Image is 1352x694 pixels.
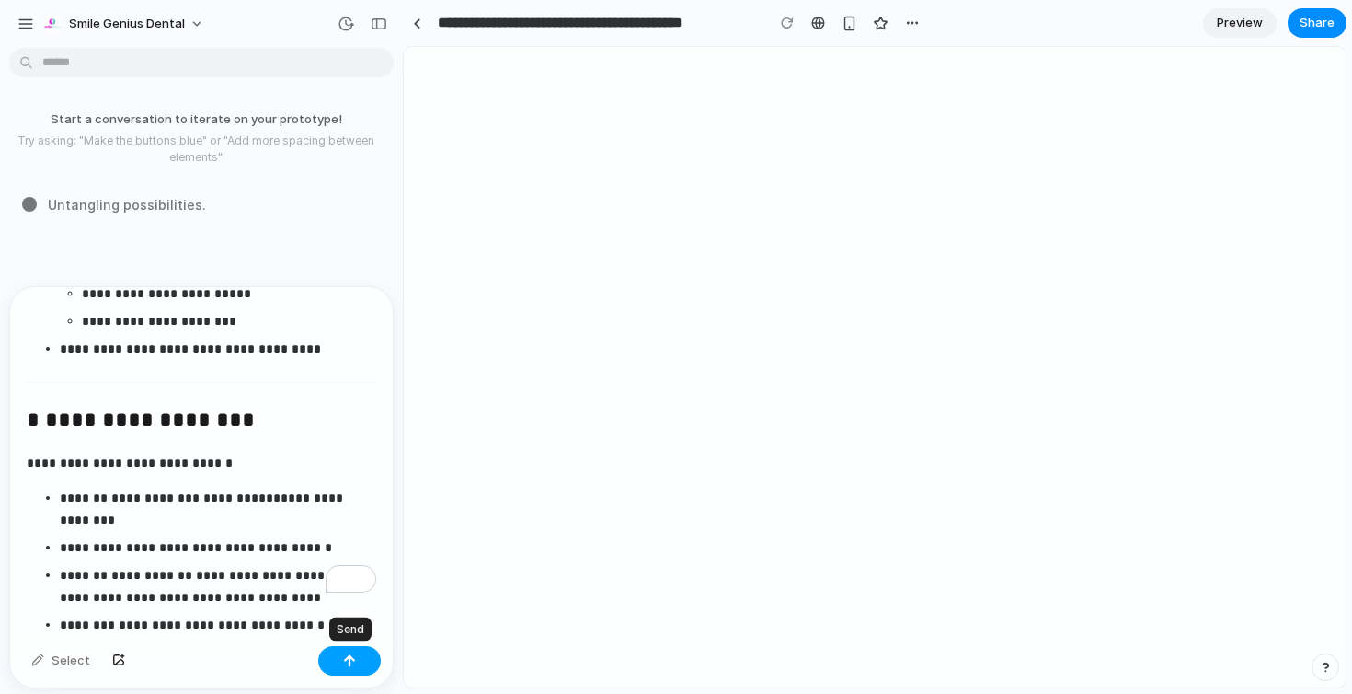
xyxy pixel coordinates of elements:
div: Send [329,618,372,642]
div: To enrich screen reader interactions, please activate Accessibility in Grammarly extension settings [10,287,393,639]
span: Untangling possibilities . [48,195,206,214]
span: Preview [1217,14,1263,32]
span: Smile Genius Dental [69,15,185,33]
button: Share [1288,8,1346,38]
button: Smile Genius Dental [36,9,213,39]
p: Try asking: "Make the buttons blue" or "Add more spacing between elements" [7,133,384,166]
a: Preview [1203,8,1277,38]
span: Share [1300,14,1335,32]
p: Start a conversation to iterate on your prototype! [7,110,384,129]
